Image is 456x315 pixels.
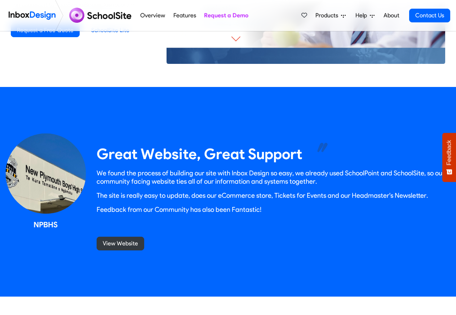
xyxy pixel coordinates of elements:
[138,8,167,23] a: Overview
[97,237,144,250] a: View Website
[315,11,341,20] span: Products
[442,133,456,182] button: Feedback - Show survey
[409,9,450,22] a: Contact Us
[5,219,86,230] div: NPBHS
[97,145,305,163] heading: Great Website, Great Support
[97,205,451,214] p: Feedback from our Community has also been Fantastic!
[313,8,349,23] a: Products
[97,191,451,200] p: The site is really easy to update, does our eCommerce store, Tickets for Events and our Headmaste...
[171,8,198,23] a: Features
[202,8,250,23] a: Request a Demo
[97,169,451,185] p: We found the process of building our site with Inbox Design so easy, we already used SchoolPoint ...
[381,8,401,23] a: About
[5,133,86,214] img: 2023_07_07_school-007.jpg
[355,11,370,20] span: Help
[446,140,452,165] span: Feedback
[66,7,136,24] img: schoolsite logo
[353,8,377,23] a: Help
